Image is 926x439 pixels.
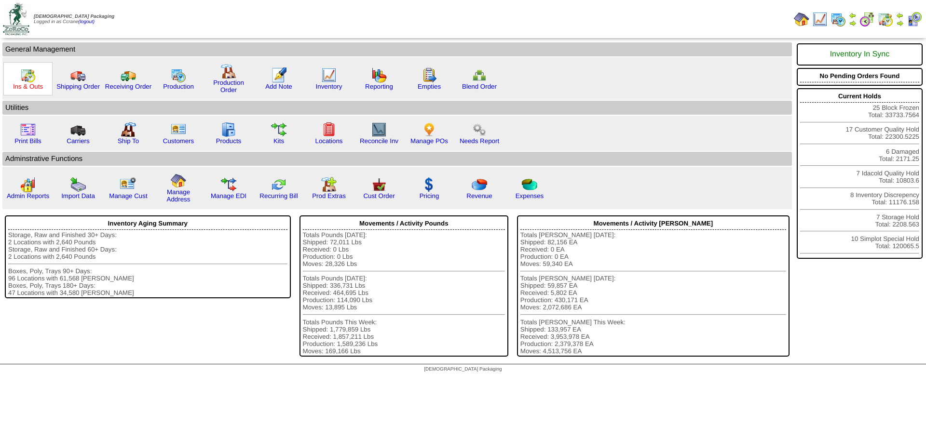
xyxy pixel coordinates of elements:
img: calendarcustomer.gif [907,12,922,27]
img: home.gif [794,12,809,27]
div: Inventory In Sync [800,45,919,64]
img: prodextras.gif [321,177,337,192]
div: Movements / Activity Pounds [303,217,505,230]
img: edi.gif [221,177,236,192]
a: Add Note [265,83,292,90]
a: Cust Order [363,192,395,200]
img: orders.gif [271,67,286,83]
img: arrowright.gif [849,19,857,27]
img: line_graph.gif [812,12,828,27]
a: Kits [273,137,284,145]
a: Prod Extras [312,192,346,200]
a: Import Data [61,192,95,200]
div: Totals [PERSON_NAME] [DATE]: Shipped: 82,156 EA Received: 0 EA Production: 0 EA Moves: 59,340 EA ... [520,231,786,355]
a: Production [163,83,194,90]
img: reconcile.gif [271,177,286,192]
a: Ship To [118,137,139,145]
div: Totals Pounds [DATE]: Shipped: 72,011 Lbs Received: 0 Lbs Production: 0 Lbs Moves: 28,326 Lbs Tot... [303,231,505,355]
a: Locations [315,137,342,145]
div: Current Holds [800,90,919,103]
a: Recurring Bill [259,192,298,200]
img: customers.gif [171,122,186,137]
a: Manage Cust [109,192,147,200]
a: Customers [163,137,194,145]
img: calendarprod.gif [171,67,186,83]
span: [DEMOGRAPHIC_DATA] Packaging [34,14,114,19]
img: workflow.gif [271,122,286,137]
img: po.png [422,122,437,137]
img: graph.gif [371,67,387,83]
img: arrowleft.gif [896,12,904,19]
a: Blend Order [462,83,497,90]
img: managecust.png [120,177,137,192]
a: (logout) [78,19,95,25]
div: No Pending Orders Found [800,70,919,82]
td: Utilities [2,101,792,115]
img: workflow.png [472,122,487,137]
a: Needs Report [460,137,499,145]
img: line_graph.gif [321,67,337,83]
img: workorder.gif [422,67,437,83]
a: Reconcile Inv [360,137,398,145]
img: arrowleft.gif [849,12,857,19]
a: Admin Reports [7,192,49,200]
img: factory.gif [221,64,236,79]
img: calendarinout.gif [878,12,893,27]
img: truck3.gif [70,122,86,137]
img: truck.gif [70,67,86,83]
img: pie_chart2.png [522,177,537,192]
div: Inventory Aging Summary [8,217,287,230]
img: pie_chart.png [472,177,487,192]
a: Inventory [316,83,342,90]
div: 25 Block Frozen Total: 33733.7564 17 Customer Quality Hold Total: 22300.5225 6 Damaged Total: 217... [797,88,923,259]
img: calendarinout.gif [20,67,36,83]
img: truck2.gif [121,67,136,83]
a: Ins & Outs [13,83,43,90]
img: invoice2.gif [20,122,36,137]
img: locations.gif [321,122,337,137]
img: factory2.gif [121,122,136,137]
img: calendarprod.gif [831,12,846,27]
a: Manage POs [410,137,448,145]
a: Empties [418,83,441,90]
img: line_graph2.gif [371,122,387,137]
a: Reporting [365,83,393,90]
span: Logged in as Ccrane [34,14,114,25]
img: zoroco-logo-small.webp [3,3,29,35]
a: Revenue [466,192,492,200]
a: Products [216,137,242,145]
img: calendarblend.gif [859,12,875,27]
a: Receiving Order [105,83,151,90]
a: Print Bills [14,137,41,145]
a: Production Order [213,79,244,93]
img: dollar.gif [422,177,437,192]
img: cabinet.gif [221,122,236,137]
img: graph2.png [20,177,36,192]
td: Adminstrative Functions [2,152,792,166]
a: Shipping Order [56,83,100,90]
img: network.png [472,67,487,83]
td: General Management [2,42,792,56]
a: Manage Address [167,188,191,203]
a: Expenses [516,192,544,200]
img: home.gif [171,173,186,188]
img: cust_order.png [371,177,387,192]
img: arrowright.gif [896,19,904,27]
a: Pricing [420,192,439,200]
div: Storage, Raw and Finished 30+ Days: 2 Locations with 2,640 Pounds Storage, Raw and Finished 60+ D... [8,231,287,296]
div: Movements / Activity [PERSON_NAME] [520,217,786,230]
img: import.gif [70,177,86,192]
span: [DEMOGRAPHIC_DATA] Packaging [424,367,502,372]
a: Manage EDI [211,192,246,200]
a: Carriers [67,137,89,145]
